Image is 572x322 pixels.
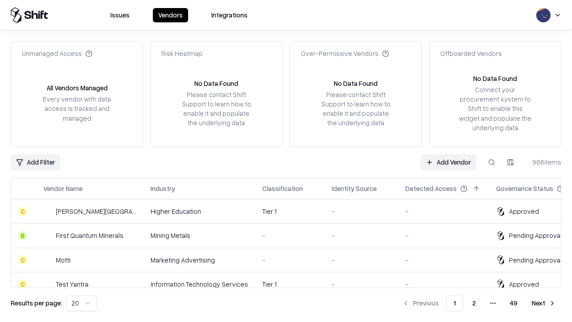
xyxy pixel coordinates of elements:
[18,207,27,216] div: C
[421,154,476,170] a: Add Vendor
[151,280,248,289] div: Information Technology Services
[43,280,52,288] img: Test Yantra
[332,207,391,216] div: -
[440,49,502,58] div: Offboarded Vendors
[405,280,482,289] div: -
[153,8,188,22] button: Vendors
[56,231,123,240] div: First Quantum Minerals
[151,231,248,240] div: Mining Metals
[262,207,317,216] div: Tier 1
[43,255,52,264] img: Motti
[43,184,83,193] div: Vendor Name
[332,184,377,193] div: Identity Source
[262,255,317,265] div: -
[509,280,539,289] div: Approved
[11,154,60,170] button: Add Filter
[56,280,88,289] div: Test Yantra
[179,90,253,128] div: Please contact Shift Support to learn how to enable it and populate the underlying data
[151,184,175,193] div: Industry
[43,231,52,240] img: First Quantum Minerals
[40,94,114,123] div: Every vendor with data access is tracked and managed
[262,280,317,289] div: Tier 1
[22,49,93,58] div: Unmanaged Access
[206,8,253,22] button: Integrations
[18,255,27,264] div: C
[405,255,482,265] div: -
[405,231,482,240] div: -
[151,207,248,216] div: Higher Education
[11,298,62,308] p: Results per page:
[46,83,108,93] div: All Vendors Managed
[56,207,136,216] div: [PERSON_NAME][GEOGRAPHIC_DATA]
[151,255,248,265] div: Marketing Advertising
[334,79,378,88] div: No Data Found
[332,255,391,265] div: -
[526,157,561,167] div: 966 items
[43,207,52,216] img: Reichman University
[509,207,539,216] div: Approved
[262,184,303,193] div: Classification
[18,280,27,288] div: C
[473,74,517,83] div: No Data Found
[332,231,391,240] div: -
[332,280,391,289] div: -
[262,231,317,240] div: -
[161,49,202,58] div: Risk Heatmap
[526,295,561,311] button: Next
[105,8,135,22] button: Issues
[319,90,393,128] div: Please contact Shift Support to learn how to enable it and populate the underlying data
[458,85,532,132] div: Connect your procurement system to Shift to enable this widget and populate the underlying data
[503,295,525,311] button: 49
[194,79,238,88] div: No Data Found
[496,184,553,193] div: Governance Status
[509,231,562,240] div: Pending Approval
[405,207,482,216] div: -
[56,255,71,265] div: Motti
[405,184,457,193] div: Detected Access
[301,49,389,58] div: Over-Permissive Vendors
[397,295,561,311] nav: pagination
[509,255,562,265] div: Pending Approval
[18,231,27,240] div: B
[446,295,463,311] button: 1
[465,295,483,311] button: 2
